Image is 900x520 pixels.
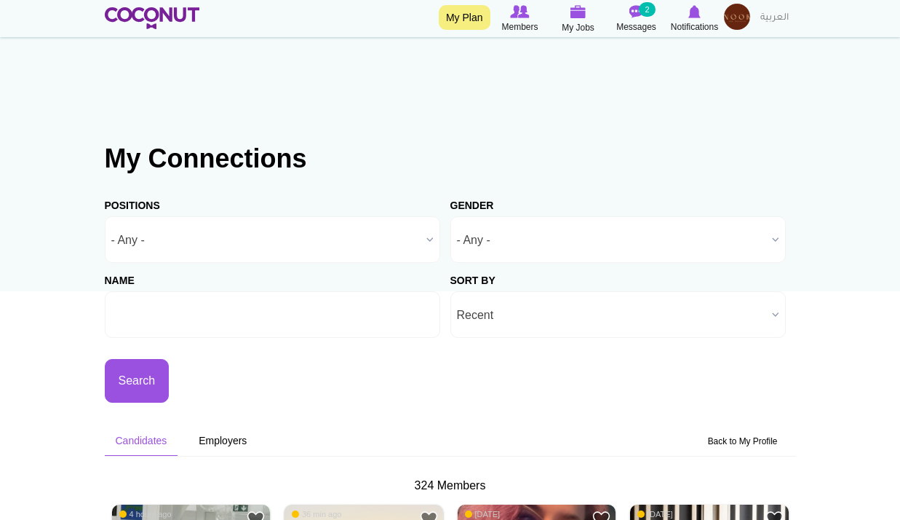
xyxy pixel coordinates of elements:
[697,426,789,455] a: Back to My Profile
[753,4,796,33] a: العربية
[105,144,796,173] h1: My Connections
[105,188,160,213] label: Positions
[549,4,608,35] a: My Jobs My Jobs
[450,263,495,288] label: Sort by
[292,509,341,519] span: 36 min ago
[562,20,594,35] span: My Jobs
[708,436,778,446] small: Back to My Profile
[671,20,718,34] span: Notifications
[629,5,644,18] img: Messages
[491,4,549,34] a: Browse Members Members
[666,4,724,34] a: Notifications Notifications
[105,478,796,495] div: 324 Members
[105,359,170,403] button: Search
[439,5,490,30] a: My Plan
[639,2,655,17] small: 2
[637,509,673,519] span: [DATE]
[457,217,766,264] span: - Any -
[616,20,656,34] span: Messages
[105,7,200,29] img: Home
[501,20,538,34] span: Members
[105,426,178,456] li: Candidates
[188,426,258,455] a: Employers
[450,188,494,213] label: Gender
[457,292,766,339] span: Recent
[510,5,529,18] img: Browse Members
[608,4,666,34] a: Messages Messages 2
[570,5,586,18] img: My Jobs
[105,263,135,288] label: Name
[688,5,701,18] img: Notifications
[119,509,172,519] span: 4 hours ago
[465,509,501,519] span: [DATE]
[111,217,421,264] span: - Any -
